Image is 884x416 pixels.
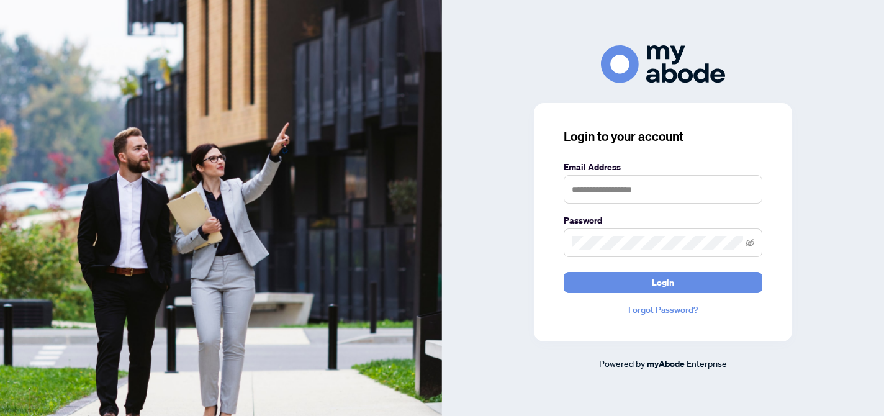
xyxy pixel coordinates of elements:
span: eye-invisible [746,238,754,247]
img: ma-logo [601,45,725,83]
a: myAbode [647,357,685,371]
span: Powered by [599,358,645,369]
label: Password [564,214,762,227]
button: Login [564,272,762,293]
label: Email Address [564,160,762,174]
span: Enterprise [687,358,727,369]
a: Forgot Password? [564,303,762,317]
span: Login [652,273,674,292]
h3: Login to your account [564,128,762,145]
